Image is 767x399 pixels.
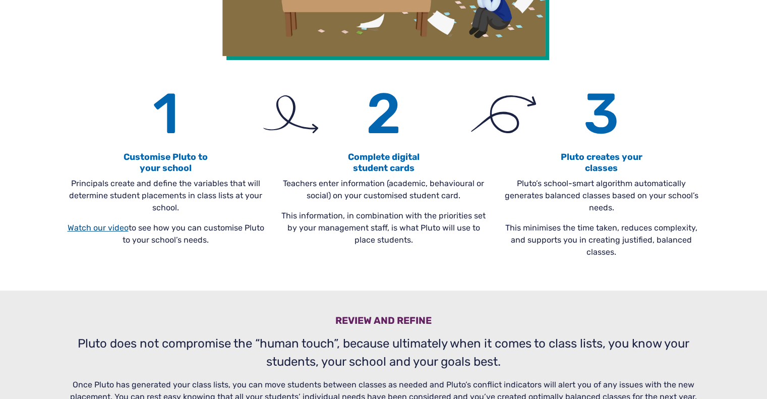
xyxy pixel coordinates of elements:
p: Teachers enter information (academic, behavioural or social) on your customised student card. [281,178,487,202]
img: arrow_2.svg [471,95,536,133]
h4: Customise Pluto to your school [63,152,269,173]
h4: Complete digital student cards [281,152,487,173]
h3: Review and refine [63,315,704,330]
h6: 3 [499,80,704,148]
p: This information, in combination with the priorities set by your management staff, is what Pluto ... [281,210,487,246]
p: to see how you can customise Pluto to your school’s needs. [63,222,269,246]
h6: 2 [281,80,487,148]
p: Pluto’s school-smart algorithm automatically generates balanced classes based on your school’s ne... [499,178,704,214]
a: Watch our video [68,223,129,233]
p: Principals create and define the variables that will determine student placements in class lists ... [63,178,269,214]
h4: Pluto creates your classes [499,152,704,173]
p: This minimises the time taken, reduces complexity, and supports you in creating justified, balanc... [499,222,704,258]
h6: 1 [63,80,269,148]
img: arrow_1.svg [263,95,318,133]
p: Pluto does not compromise the “human touch”, because ultimately when it comes to class lists, you... [63,334,704,371]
